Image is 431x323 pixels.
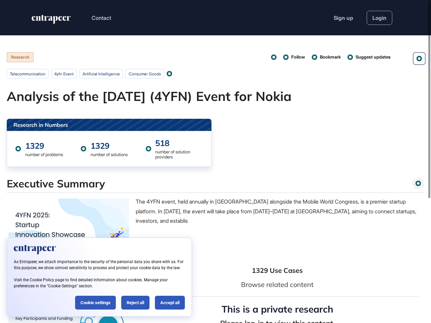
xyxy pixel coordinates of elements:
[25,152,63,157] div: number of problems
[222,303,333,315] h4: This is a private research
[347,53,391,61] button: Suggest updates
[25,141,63,151] div: 1329
[92,13,111,22] button: Contact
[7,197,424,226] p: The 4YFN event, held annually in [GEOGRAPHIC_DATA] alongside the Mobile World Congress, is a prem...
[312,53,341,61] button: Bookmark
[7,119,211,131] div: Research in Numbers
[283,53,305,61] button: Follow
[91,141,128,151] div: 1329
[334,14,353,22] a: Sign up
[7,177,105,190] h4: Executive Summary
[291,54,305,61] span: Follow
[252,266,303,275] li: 1329 Use Cases
[7,88,424,104] h1: Analysis of the [DATE] (4YFN) Event for Nokia
[320,54,341,61] span: Bookmark
[241,280,313,290] div: Browse related content
[356,54,391,61] span: Suggest updates
[155,138,204,148] div: 518
[126,69,164,78] li: consumer goods
[91,152,128,157] div: number of solutions
[79,69,123,78] li: artificial intelligence
[7,52,34,62] div: Research
[367,11,392,25] a: Login
[7,69,48,78] li: telecommunication
[31,15,71,26] a: entrapeer-logo
[51,69,77,78] li: 4yfn event
[155,149,204,159] div: number of solution providers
